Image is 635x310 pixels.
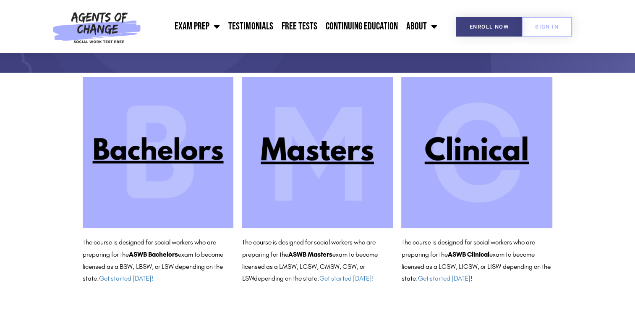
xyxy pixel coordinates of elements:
[402,16,441,37] a: About
[321,16,402,37] a: Continuing Education
[401,236,552,285] p: The course is designed for social workers who are preparing for the exam to become licensed as a ...
[288,250,332,258] b: ASWB Masters
[99,274,153,282] a: Get started [DATE]!
[277,16,321,37] a: Free Tests
[470,24,509,29] span: Enroll Now
[447,250,489,258] b: ASWB Clinical
[522,17,572,37] a: SIGN IN
[415,274,472,282] span: . !
[83,236,234,285] p: The course is designed for social workers who are preparing for the exam to become licensed as a ...
[319,274,373,282] a: Get started [DATE]!
[242,236,393,285] p: The course is designed for social workers who are preparing for the exam to become licensed as a ...
[418,274,470,282] a: Get started [DATE]
[129,250,178,258] b: ASWB Bachelors
[224,16,277,37] a: Testimonials
[456,17,522,37] a: Enroll Now
[535,24,559,29] span: SIGN IN
[145,16,442,37] nav: Menu
[253,274,373,282] span: depending on the state.
[170,16,224,37] a: Exam Prep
